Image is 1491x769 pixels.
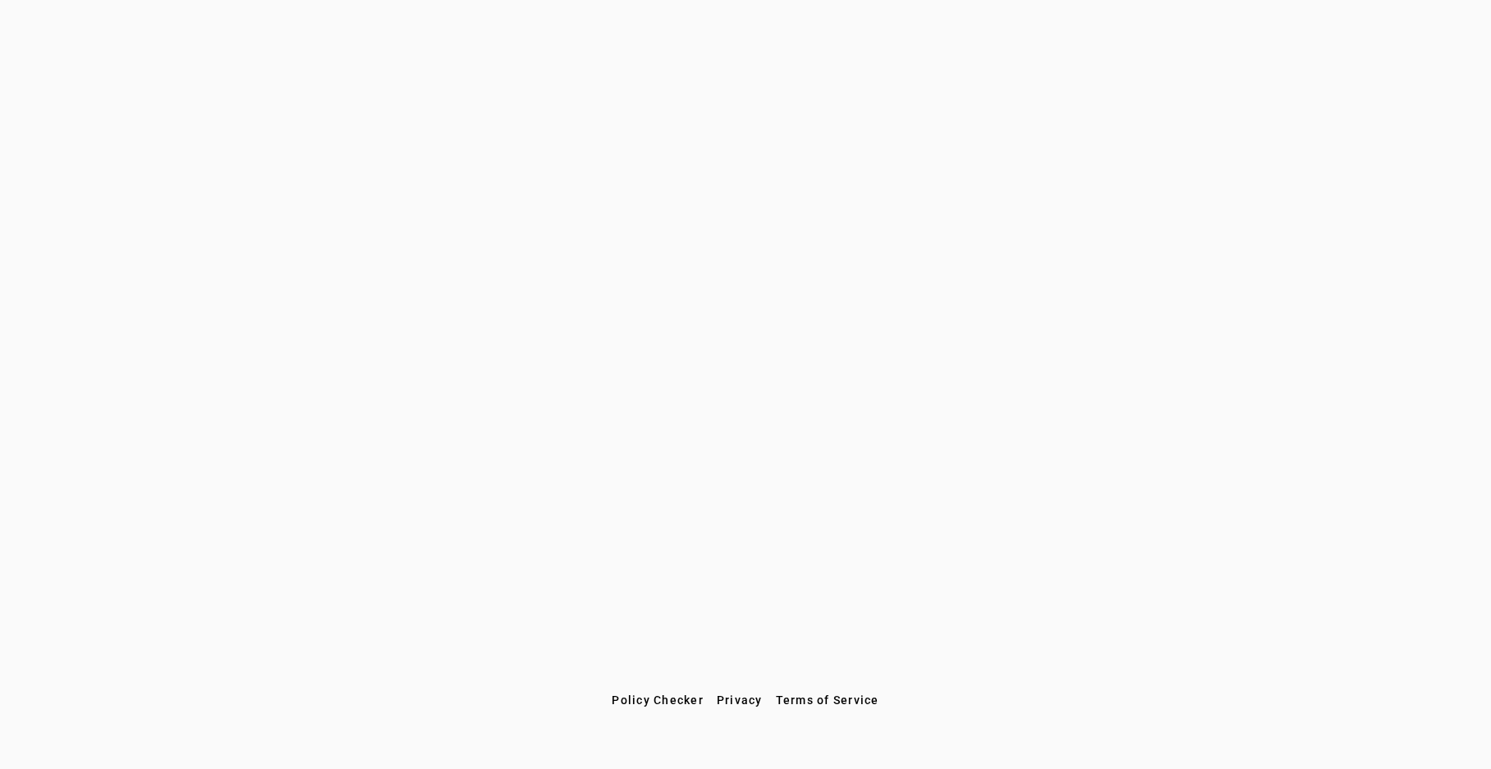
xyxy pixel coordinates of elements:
button: Policy Checker [605,685,710,715]
button: Privacy [710,685,769,715]
button: Terms of Service [769,685,886,715]
span: Terms of Service [776,693,879,707]
span: Privacy [717,693,763,707]
span: Policy Checker [612,693,704,707]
